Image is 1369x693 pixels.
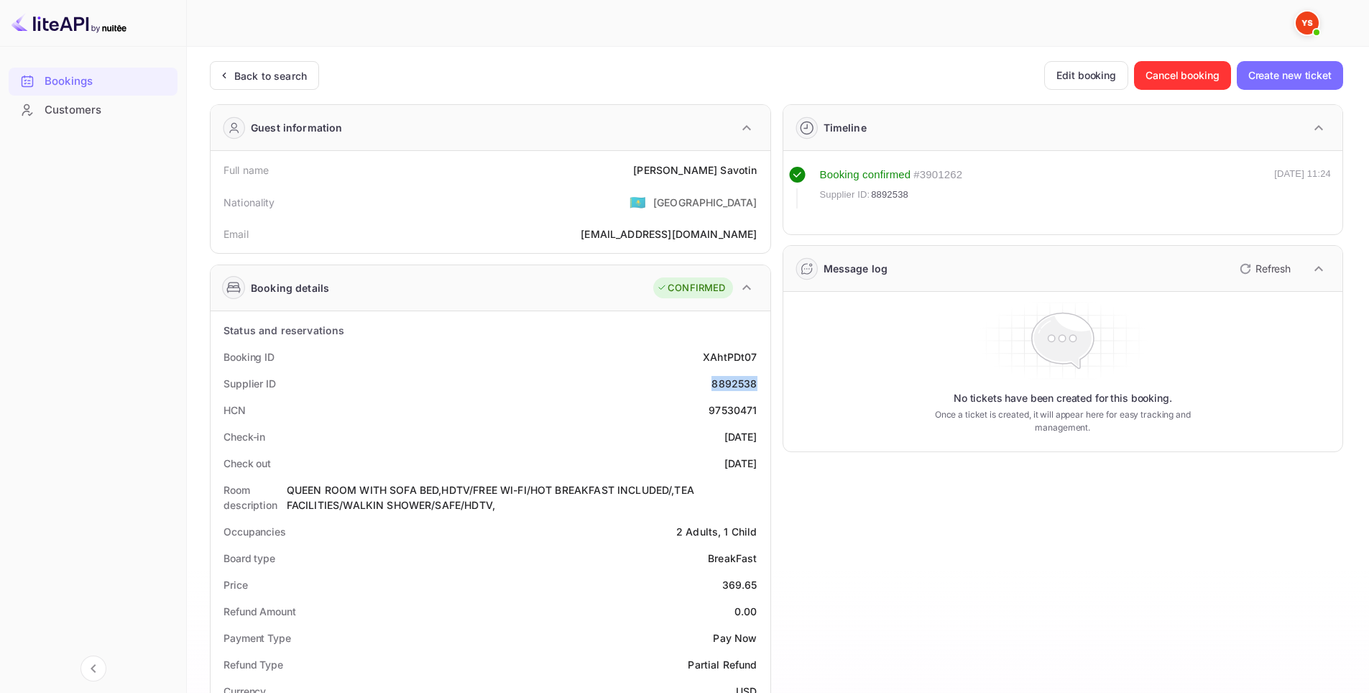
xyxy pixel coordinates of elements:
p: No tickets have been created for this booking. [954,391,1172,405]
div: Partial Refund [688,657,757,672]
div: Booking confirmed [820,167,911,183]
div: Booking ID [223,349,275,364]
div: Bookings [9,68,178,96]
div: Guest information [251,120,343,135]
div: Status and reservations [223,323,344,338]
div: 369.65 [722,577,757,592]
button: Refresh [1231,257,1296,280]
div: Booking details [251,280,329,295]
div: [EMAIL_ADDRESS][DOMAIN_NAME] [581,226,757,242]
div: Room description [223,482,287,513]
div: Refund Type [223,657,283,672]
div: 8892538 [711,376,757,391]
div: Timeline [824,120,867,135]
div: [GEOGRAPHIC_DATA] [653,195,757,210]
div: Check out [223,456,271,471]
div: 0.00 [734,604,757,619]
div: Price [223,577,248,592]
img: Yandex Support [1296,12,1319,35]
div: BreakFast [708,551,757,566]
p: Once a ticket is created, it will appear here for easy tracking and management. [912,408,1213,434]
div: XAhtPDt07 [703,349,757,364]
span: United States [630,189,646,215]
div: 2 Adults, 1 Child [676,524,757,539]
div: Occupancies [223,524,286,539]
div: QUEEN ROOM WITH SOFA BED,HDTV/FREE WI-FI/HOT BREAKFAST INCLUDED/,TEA FACILITIES/WALKIN SHOWER/SAF... [287,482,757,513]
div: Pay Now [713,630,757,646]
div: # 3901262 [913,167,962,183]
div: Refund Amount [223,604,296,619]
div: HCN [223,403,246,418]
div: Full name [223,162,269,178]
div: Email [223,226,249,242]
div: Board type [223,551,275,566]
span: Supplier ID: [820,188,870,202]
button: Collapse navigation [80,656,106,681]
div: Payment Type [223,630,291,646]
div: [PERSON_NAME] Savotin [633,162,757,178]
span: 8892538 [871,188,908,202]
div: Bookings [45,73,170,90]
div: Back to search [234,68,307,83]
a: Customers [9,96,178,123]
a: Bookings [9,68,178,94]
div: CONFIRMED [657,281,725,295]
img: LiteAPI logo [11,12,126,35]
div: Customers [9,96,178,124]
div: Message log [824,261,888,276]
div: Supplier ID [223,376,276,391]
div: [DATE] [724,456,757,471]
button: Cancel booking [1134,61,1231,90]
button: Edit booking [1044,61,1128,90]
div: Customers [45,102,170,119]
div: [DATE] 11:24 [1274,167,1331,208]
div: Nationality [223,195,275,210]
div: 97530471 [709,403,757,418]
div: Check-in [223,429,265,444]
div: [DATE] [724,429,757,444]
p: Refresh [1255,261,1291,276]
button: Create new ticket [1237,61,1343,90]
